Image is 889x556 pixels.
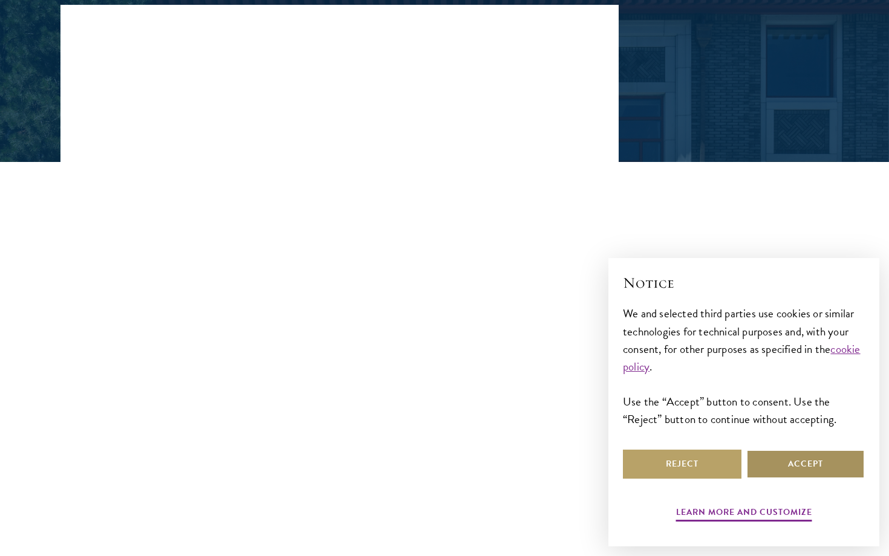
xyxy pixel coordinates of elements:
[623,340,861,375] a: cookie policy
[623,450,741,479] button: Reject
[623,273,865,293] h2: Notice
[746,450,865,479] button: Accept
[623,305,865,427] div: We and selected third parties use cookies or similar technologies for technical purposes and, wit...
[676,505,812,523] button: Learn more and customize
